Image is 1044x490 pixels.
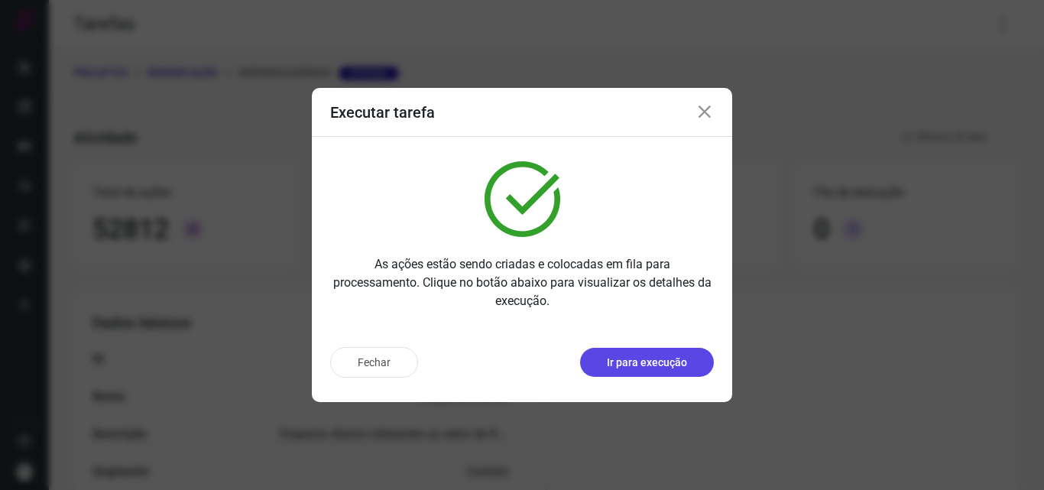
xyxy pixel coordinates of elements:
p: As ações estão sendo criadas e colocadas em fila para processamento. Clique no botão abaixo para ... [330,255,714,310]
button: Fechar [330,347,418,378]
p: Ir para execução [607,355,687,371]
img: verified.svg [485,161,560,237]
button: Ir para execução [580,348,714,377]
h3: Executar tarefa [330,103,435,122]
